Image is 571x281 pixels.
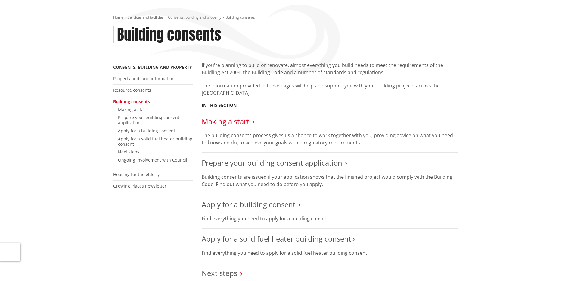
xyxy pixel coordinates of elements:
[113,76,175,81] a: Property and land information
[113,15,458,20] nav: breadcrumb
[117,26,221,44] h1: Building consents
[202,268,237,278] a: Next steps
[168,15,221,20] a: Consents, building and property
[225,15,255,20] span: Building consents
[113,15,123,20] a: Home
[128,15,164,20] a: Services and facilities
[202,249,458,257] p: Find everything you need to apply for a solid fuel heater building consent.
[202,62,458,76] p: If you're planning to build or renovate, almost everything you build needs to meet the requiremen...
[202,199,296,209] a: Apply for a building consent
[113,87,151,93] a: Resource consents
[202,234,351,244] a: Apply for a solid fuel heater building consent​
[118,149,139,155] a: Next steps
[113,99,150,104] a: Building consents
[202,173,458,188] p: Building consents are issued if your application shows that the finished project would comply wit...
[543,256,565,277] iframe: Messenger Launcher
[202,132,458,146] p: The building consents process gives us a chance to work together with you, providing advice on wh...
[118,115,179,125] a: Prepare your building consent application
[118,107,147,112] a: Making a start
[118,157,187,163] a: Ongoing involvement with Council
[202,116,250,126] a: Making a start
[202,82,458,96] p: The information provided in these pages will help and support you with your building projects acr...
[202,158,342,168] a: Prepare your building consent application
[113,64,192,70] a: Consents, building and property
[113,172,160,177] a: Housing for the elderly
[113,183,166,189] a: Growing Places newsletter
[202,103,237,108] h5: In this section
[118,136,192,147] a: Apply for a solid fuel heater building consent​
[118,128,175,134] a: Apply for a building consent
[202,215,458,222] p: Find everything you need to apply for a building consent.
